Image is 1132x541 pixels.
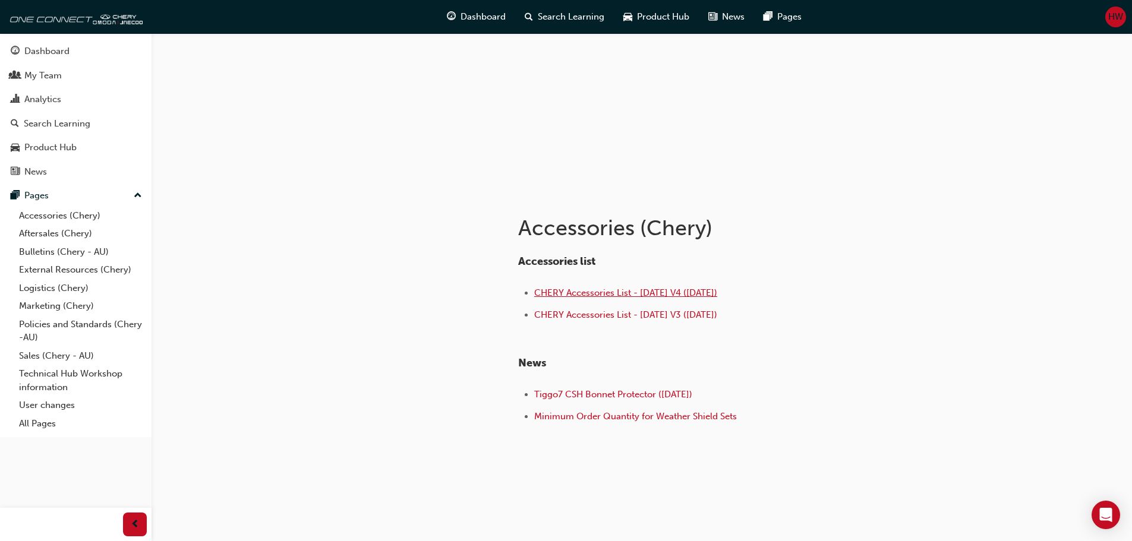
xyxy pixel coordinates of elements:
[24,93,61,106] div: Analytics
[777,10,802,24] span: Pages
[14,315,147,347] a: Policies and Standards (Chery -AU)
[534,287,717,298] a: CHERY Accessories List - [DATE] V4 ([DATE])
[722,10,745,24] span: News
[14,224,147,243] a: Aftersales (Chery)
[5,185,147,207] button: Pages
[134,188,142,204] span: up-icon
[6,5,143,29] img: oneconnect
[14,279,147,298] a: Logistics (Chery)
[534,389,692,400] a: Tiggo7 CSH Bonnet Protector ([DATE])
[5,38,147,185] button: DashboardMy TeamAnalyticsSearch LearningProduct HubNews
[534,411,737,422] a: Minimum Order Quantity for Weather Shield Sets
[5,88,147,110] a: Analytics
[24,141,77,154] div: Product Hub
[11,94,20,105] span: chart-icon
[518,356,546,369] span: News
[14,297,147,315] a: Marketing (Chery)
[11,46,20,57] span: guage-icon
[11,119,19,129] span: search-icon
[623,10,632,24] span: car-icon
[437,5,515,29] a: guage-iconDashboard
[699,5,754,29] a: news-iconNews
[5,137,147,159] a: Product Hub
[5,161,147,183] a: News
[754,5,811,29] a: pages-iconPages
[24,189,49,203] div: Pages
[24,165,47,179] div: News
[447,10,456,24] span: guage-icon
[1105,7,1126,27] button: HW
[11,167,20,178] span: news-icon
[637,10,689,24] span: Product Hub
[11,71,20,81] span: people-icon
[14,396,147,415] a: User changes
[11,191,20,201] span: pages-icon
[24,69,62,83] div: My Team
[614,5,699,29] a: car-iconProduct Hub
[14,415,147,433] a: All Pages
[24,117,90,131] div: Search Learning
[5,40,147,62] a: Dashboard
[764,10,772,24] span: pages-icon
[5,65,147,87] a: My Team
[14,207,147,225] a: Accessories (Chery)
[14,365,147,396] a: Technical Hub Workshop information
[131,517,140,532] span: prev-icon
[518,255,595,268] span: Accessories list
[461,10,506,24] span: Dashboard
[538,10,604,24] span: Search Learning
[24,45,70,58] div: Dashboard
[1108,10,1123,24] span: HW
[708,10,717,24] span: news-icon
[5,113,147,135] a: Search Learning
[534,309,717,320] a: CHERY Accessories List - [DATE] V3 ([DATE])
[14,243,147,261] a: Bulletins (Chery - AU)
[515,5,614,29] a: search-iconSearch Learning
[11,143,20,153] span: car-icon
[525,10,533,24] span: search-icon
[14,261,147,279] a: External Resources (Chery)
[1092,501,1120,529] div: Open Intercom Messenger
[518,215,908,241] h1: Accessories (Chery)
[14,347,147,365] a: Sales (Chery - AU)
